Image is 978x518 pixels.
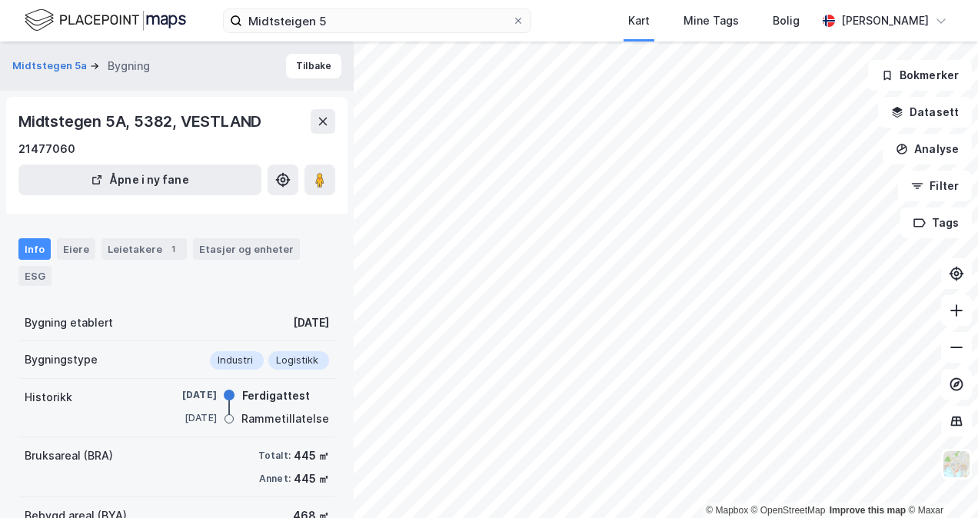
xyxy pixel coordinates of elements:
a: OpenStreetMap [751,505,826,516]
iframe: Chat Widget [901,444,978,518]
div: Mine Tags [684,12,739,30]
button: Midtstegen 5a [12,58,90,74]
div: Etasjer og enheter [199,242,294,256]
img: logo.f888ab2527a4732fd821a326f86c7f29.svg [25,7,186,34]
button: Bokmerker [868,60,972,91]
div: ESG [18,266,52,286]
button: Analyse [883,134,972,164]
div: Bygning [108,57,150,75]
div: Info [18,238,51,260]
button: Datasett [878,97,972,128]
div: [DATE] [155,411,217,425]
div: 21477060 [18,140,75,158]
div: Annet: [259,473,291,485]
div: Bygning etablert [25,314,113,332]
div: 1 [165,241,181,257]
div: 445 ㎡ [294,470,329,488]
div: Bygningstype [25,350,98,369]
div: Kart [628,12,650,30]
button: Åpne i ny fane [18,164,261,195]
div: Bolig [773,12,800,30]
button: Tags [900,208,972,238]
div: Totalt: [258,450,291,462]
div: Leietakere [101,238,187,260]
div: Bruksareal (BRA) [25,447,113,465]
div: [PERSON_NAME] [841,12,929,30]
input: Søk på adresse, matrikkel, gårdeiere, leietakere eller personer [242,9,512,32]
div: Kontrollprogram for chat [901,444,978,518]
div: Rammetillatelse [241,410,329,428]
a: Improve this map [830,505,906,516]
div: [DATE] [293,314,329,332]
div: Historikk [25,388,72,407]
a: Mapbox [706,505,748,516]
button: Filter [898,171,972,201]
div: 445 ㎡ [294,447,329,465]
div: [DATE] [155,388,217,402]
button: Tilbake [286,54,341,78]
div: Midtstegen 5A, 5382, VESTLAND [18,109,264,134]
div: Eiere [57,238,95,260]
div: Ferdigattest [242,387,310,405]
